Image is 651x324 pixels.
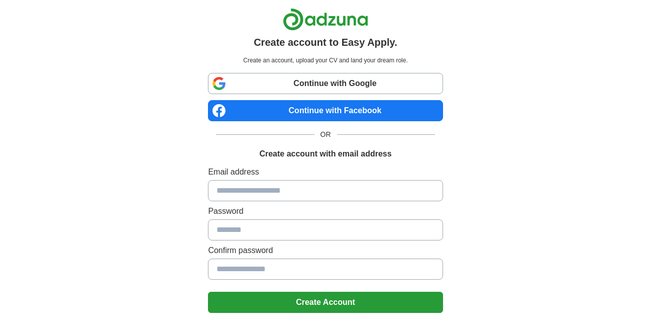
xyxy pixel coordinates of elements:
p: Create an account, upload your CV and land your dream role. [210,56,441,65]
h1: Create account with email address [259,148,391,160]
a: Continue with Facebook [208,100,443,121]
button: Create Account [208,292,443,313]
label: Password [208,205,443,217]
label: Email address [208,166,443,178]
a: Continue with Google [208,73,443,94]
label: Confirm password [208,245,443,257]
img: Adzuna logo [283,8,368,31]
span: OR [314,129,337,140]
h1: Create account to Easy Apply. [254,35,397,50]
